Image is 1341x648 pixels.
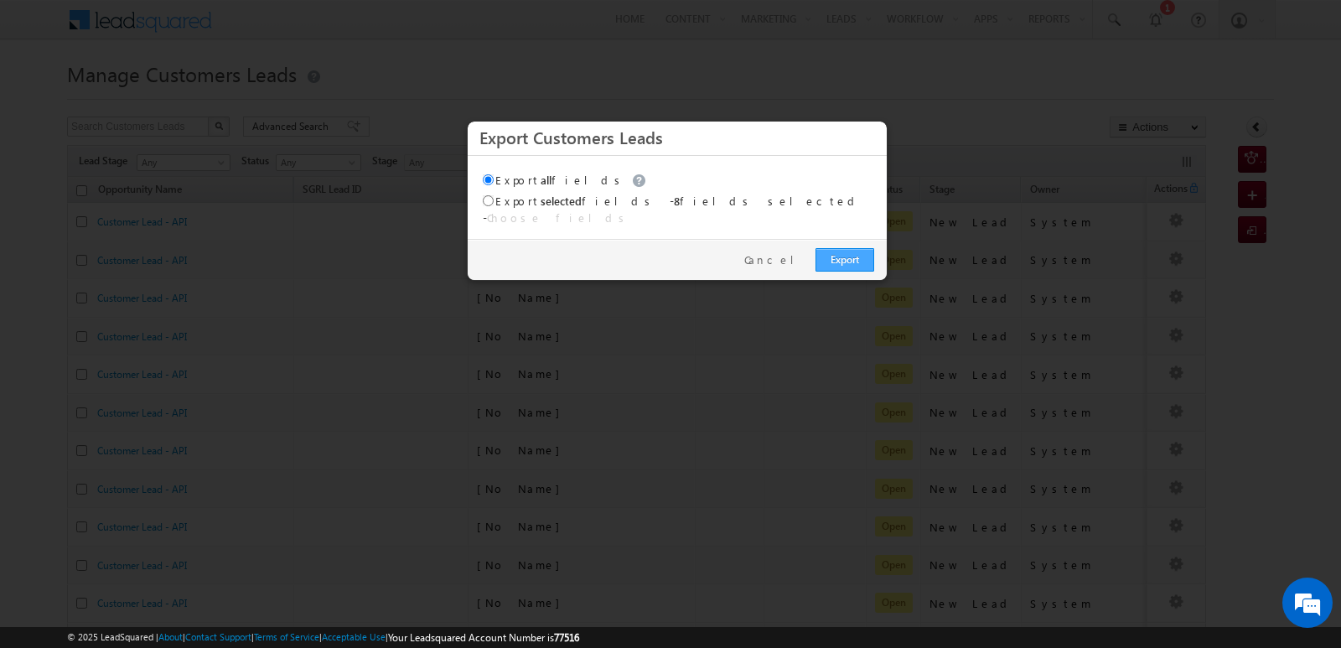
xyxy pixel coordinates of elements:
a: Acceptable Use [322,631,386,642]
a: Export [815,248,874,272]
span: 77516 [554,631,579,644]
span: selected [541,194,582,208]
label: Export fields [483,173,650,187]
span: 8 [674,194,680,208]
span: all [541,173,551,187]
a: Choose fields [487,210,630,225]
img: d_60004797649_company_0_60004797649 [28,88,70,110]
span: © 2025 LeadSquared | | | | | [67,630,579,645]
a: Terms of Service [254,631,319,642]
div: Minimize live chat window [275,8,315,49]
a: About [158,631,183,642]
span: - fields selected [670,194,861,208]
input: Exportallfields [483,174,494,185]
a: Cancel [744,252,807,267]
a: Contact Support [185,631,251,642]
h3: Export Customers Leads [479,122,875,152]
label: Export fields [483,194,656,208]
span: Your Leadsquared Account Number is [388,631,579,644]
span: - [483,210,630,225]
div: Chat with us now [87,88,282,110]
textarea: Type your message and hit 'Enter' [22,155,306,502]
em: Start Chat [228,516,304,539]
input: Exportselectedfields [483,195,494,206]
